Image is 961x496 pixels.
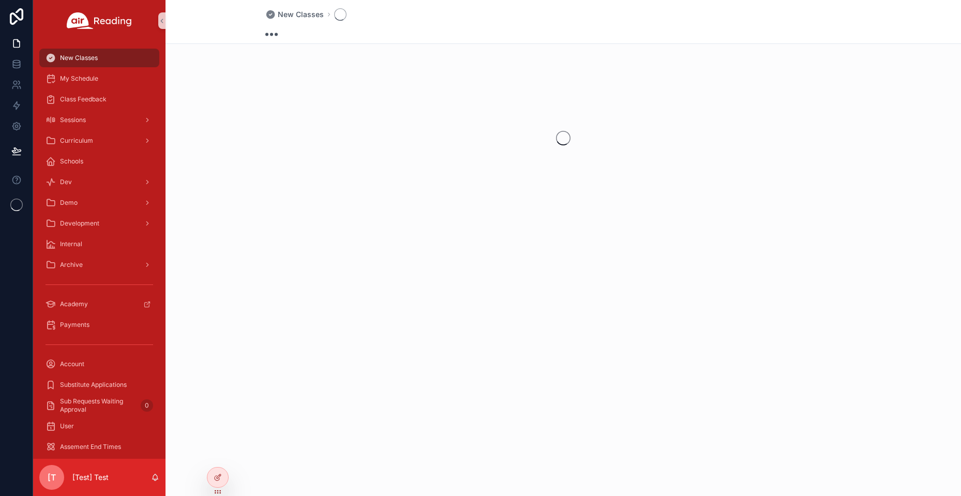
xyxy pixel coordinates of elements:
[60,178,72,186] span: Dev
[265,9,324,20] a: New Classes
[39,193,159,212] a: Demo
[60,300,88,308] span: Academy
[60,116,86,124] span: Sessions
[39,152,159,171] a: Schools
[60,95,107,103] span: Class Feedback
[60,397,137,414] span: Sub Requests Waiting Approval
[39,90,159,109] a: Class Feedback
[39,375,159,394] a: Substitute Applications
[39,315,159,334] a: Payments
[39,355,159,373] a: Account
[60,219,99,228] span: Development
[60,381,127,389] span: Substitute Applications
[39,173,159,191] a: Dev
[39,438,159,456] a: Assement End Times
[60,360,84,368] span: Account
[39,417,159,435] a: User
[39,111,159,129] a: Sessions
[60,54,98,62] span: New Classes
[67,12,132,29] img: App logo
[141,399,153,412] div: 0
[39,295,159,313] a: Academy
[60,157,83,166] span: Schools
[60,261,83,269] span: Archive
[60,199,78,207] span: Demo
[39,235,159,253] a: Internal
[60,240,82,248] span: Internal
[60,422,74,430] span: User
[39,396,159,415] a: Sub Requests Waiting Approval0
[72,472,109,483] p: [Test] Test
[39,255,159,274] a: Archive
[39,214,159,233] a: Development
[39,131,159,150] a: Curriculum
[39,49,159,67] a: New Classes
[278,9,324,20] span: New Classes
[60,321,89,329] span: Payments
[60,137,93,145] span: Curriculum
[48,471,56,484] span: [T
[60,74,98,83] span: My Schedule
[60,443,121,451] span: Assement End Times
[39,69,159,88] a: My Schedule
[33,41,166,459] div: scrollable content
